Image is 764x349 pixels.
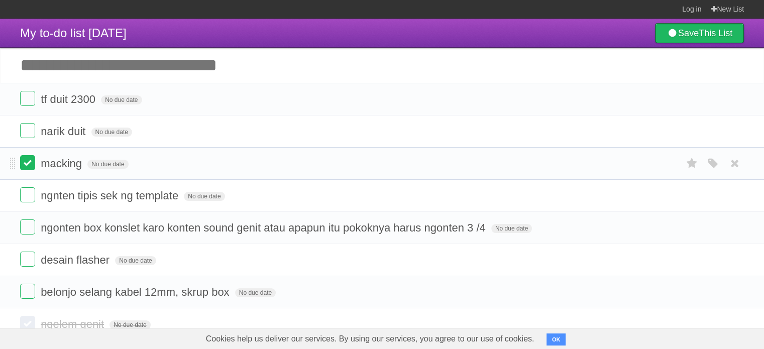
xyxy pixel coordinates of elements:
span: ngnten tipis sek ng template [41,189,181,202]
label: Done [20,284,35,299]
a: SaveThis List [655,23,744,43]
span: No due date [184,192,225,201]
span: No due date [235,288,276,297]
span: belonjo selang kabel 12mm, skrup box [41,286,232,298]
label: Done [20,219,35,235]
span: No due date [491,224,532,233]
span: Cookies help us deliver our services. By using our services, you agree to our use of cookies. [196,329,544,349]
span: No due date [91,128,132,137]
label: Done [20,155,35,170]
span: tf duit 2300 [41,93,98,105]
span: My to-do list [DATE] [20,26,127,40]
span: narik duit [41,125,88,138]
label: Star task [683,155,702,172]
label: Done [20,123,35,138]
span: No due date [101,95,142,104]
span: No due date [87,160,128,169]
button: OK [547,333,566,345]
label: Done [20,91,35,106]
span: No due date [115,256,156,265]
span: desain flasher [41,254,112,266]
label: Done [20,187,35,202]
span: ngelem genit [41,318,106,330]
label: Done [20,316,35,331]
label: Done [20,252,35,267]
span: macking [41,157,84,170]
span: No due date [110,320,150,329]
span: ngonten box konslet karo konten sound genit atau apapun itu pokoknya harus ngonten 3 /4 [41,221,488,234]
b: This List [699,28,732,38]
